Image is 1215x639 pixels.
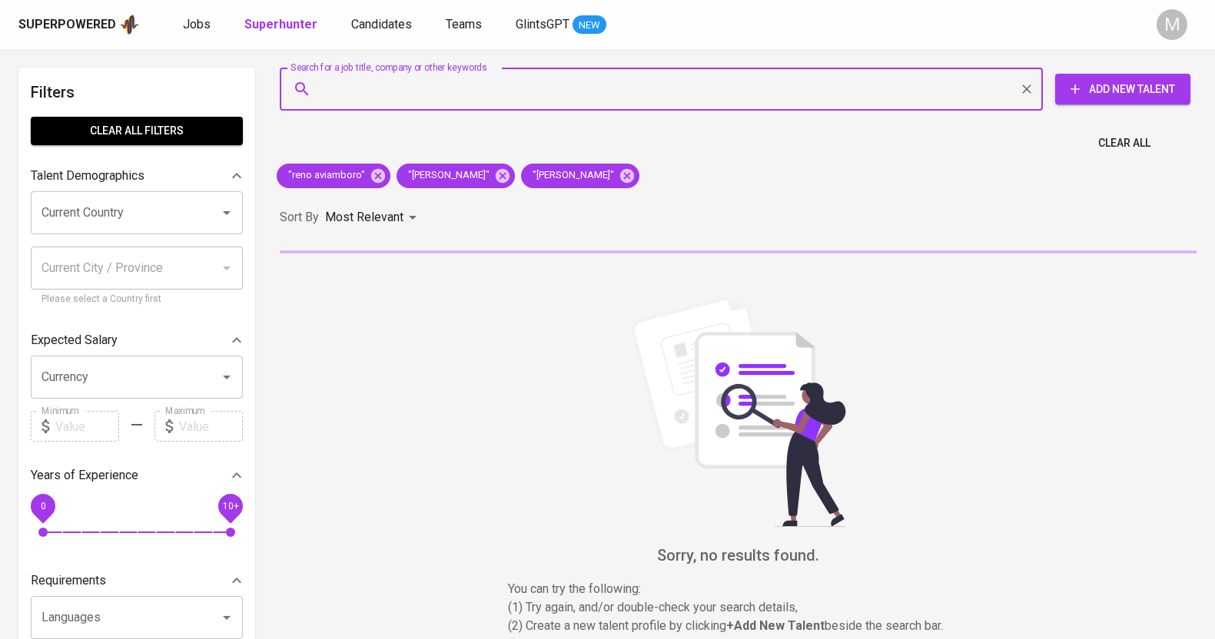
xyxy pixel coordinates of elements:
div: M [1157,9,1187,40]
p: Please select a Country first [41,292,232,307]
div: "[PERSON_NAME]" [521,164,639,188]
div: "reno aviamboro" [277,164,390,188]
a: Jobs [183,15,214,35]
p: Sort By [280,208,319,227]
button: Add New Talent [1055,74,1190,104]
span: NEW [573,18,606,33]
div: "[PERSON_NAME]" [397,164,515,188]
span: Jobs [183,17,211,31]
p: Expected Salary [31,331,118,349]
div: Expected Salary [31,325,243,356]
span: GlintsGPT [516,17,569,31]
b: + Add New Talent [726,618,825,633]
p: Most Relevant [325,208,403,227]
span: Teams [446,17,482,31]
img: file_searching.svg [623,296,854,527]
span: Clear All [1098,134,1150,153]
input: Value [55,411,119,442]
p: Years of Experience [31,466,138,485]
p: (2) Create a new talent profile by clicking beside the search bar. [508,617,969,635]
div: Years of Experience [31,460,243,491]
img: app logo [119,13,140,36]
b: Superhunter [244,17,317,31]
span: 0 [40,501,45,512]
span: "[PERSON_NAME]" [397,168,499,183]
div: Requirements [31,565,243,596]
a: Candidates [351,15,415,35]
span: Add New Talent [1067,80,1178,99]
button: Open [216,607,237,628]
p: (1) Try again, and/or double-check your search details, [508,598,969,617]
span: 10+ [222,501,238,512]
p: Requirements [31,571,106,590]
span: Candidates [351,17,412,31]
a: Superpoweredapp logo [18,13,140,36]
button: Clear [1016,78,1037,100]
span: "[PERSON_NAME]" [521,168,623,183]
a: Teams [446,15,485,35]
a: GlintsGPT NEW [516,15,606,35]
div: Most Relevant [325,204,422,232]
a: Superhunter [244,15,320,35]
button: Clear All [1092,129,1157,157]
span: Clear All filters [43,121,231,141]
div: Talent Demographics [31,161,243,191]
span: "reno aviamboro" [277,168,374,183]
div: Superpowered [18,16,116,34]
button: Open [216,366,237,388]
button: Clear All filters [31,117,243,145]
p: Talent Demographics [31,167,144,185]
input: Value [179,411,243,442]
button: Open [216,202,237,223]
h6: Filters [31,80,243,104]
p: You can try the following : [508,580,969,598]
h6: Sorry, no results found. [280,543,1197,568]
